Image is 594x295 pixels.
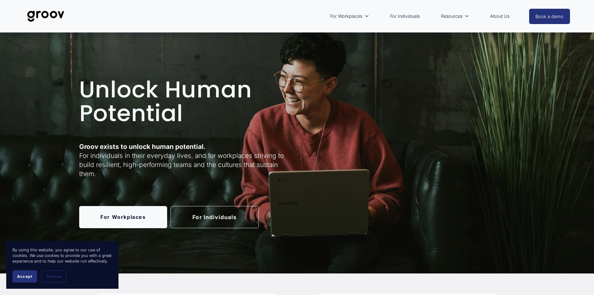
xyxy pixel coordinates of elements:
[12,247,112,264] p: By using this website, you agree to our use of cookies. We use cookies to provide you with a grea...
[327,9,372,23] a: folder dropdown
[387,9,423,23] a: For Individuals
[487,9,513,23] a: About Us
[330,12,362,20] span: For Workplaces
[6,241,118,289] section: Cookie banner
[171,206,259,228] a: For Individuals
[79,142,295,179] p: For individuals in their everyday lives, and for workplaces striving to build resilient, high-per...
[79,143,206,150] strong: Groov exists to unlock human potential.
[12,270,37,283] button: Accept
[24,6,68,27] img: Groov | Unlock Human Potential at Work and in Life
[46,274,61,279] span: Decline
[41,270,66,283] button: Decline
[79,78,295,125] h1: Unlock Human Potential
[529,9,570,24] a: Book a demo
[438,9,472,23] a: folder dropdown
[17,274,32,279] span: Accept
[79,206,167,228] a: For Workplaces
[441,12,462,20] span: Resources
